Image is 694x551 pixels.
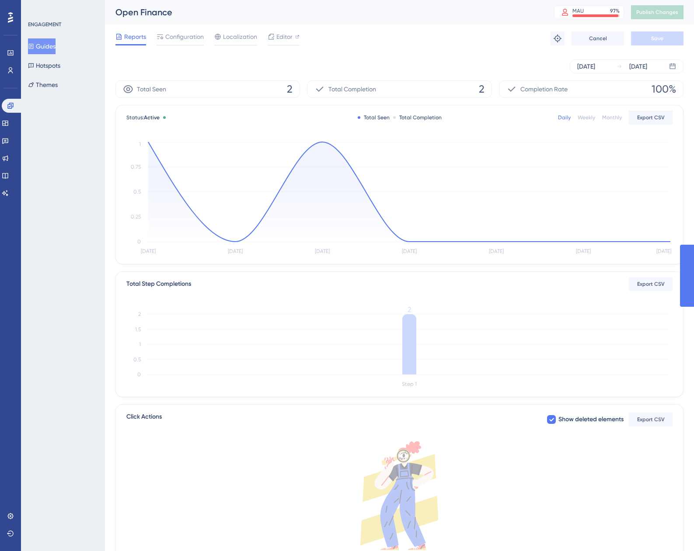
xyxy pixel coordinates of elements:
[115,6,532,18] div: Open Finance
[558,114,571,121] div: Daily
[328,84,376,94] span: Total Completion
[479,82,485,96] span: 2
[631,31,684,45] button: Save
[657,516,684,543] iframe: UserGuiding AI Assistant Launcher
[652,82,676,96] span: 100%
[126,412,162,427] span: Click Actions
[138,311,141,317] tspan: 2
[393,114,442,121] div: Total Completion
[315,248,330,254] tspan: [DATE]
[636,9,678,16] span: Publish Changes
[223,31,257,42] span: Localization
[144,114,160,121] span: Active
[577,61,595,72] div: [DATE]
[656,248,671,254] tspan: [DATE]
[629,277,673,291] button: Export CSV
[610,7,620,14] div: 97 %
[139,341,141,347] tspan: 1
[137,371,141,378] tspan: 0
[287,82,293,96] span: 2
[651,35,663,42] span: Save
[228,248,243,254] tspan: [DATE]
[28,77,58,93] button: Themes
[137,239,141,245] tspan: 0
[28,58,60,73] button: Hotspots
[602,114,622,121] div: Monthly
[137,84,166,94] span: Total Seen
[135,326,141,333] tspan: 1.5
[28,38,56,54] button: Guides
[139,141,141,147] tspan: 1
[133,357,141,363] tspan: 0.5
[631,5,684,19] button: Publish Changes
[489,248,504,254] tspan: [DATE]
[637,416,665,423] span: Export CSV
[276,31,293,42] span: Editor
[126,114,160,121] span: Status:
[141,248,156,254] tspan: [DATE]
[629,111,673,125] button: Export CSV
[558,414,624,425] span: Show deleted elements
[124,31,146,42] span: Reports
[408,305,411,314] tspan: 2
[572,31,624,45] button: Cancel
[576,248,591,254] tspan: [DATE]
[402,381,417,387] tspan: Step 1
[637,281,665,288] span: Export CSV
[402,248,417,254] tspan: [DATE]
[165,31,204,42] span: Configuration
[589,35,607,42] span: Cancel
[637,114,665,121] span: Export CSV
[131,164,141,170] tspan: 0.75
[358,114,390,121] div: Total Seen
[133,189,141,195] tspan: 0.5
[126,279,191,289] div: Total Step Completions
[629,61,647,72] div: [DATE]
[578,114,595,121] div: Weekly
[629,412,673,426] button: Export CSV
[131,214,141,220] tspan: 0.25
[572,7,584,14] div: MAU
[28,21,61,28] div: ENGAGEMENT
[520,84,568,94] span: Completion Rate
